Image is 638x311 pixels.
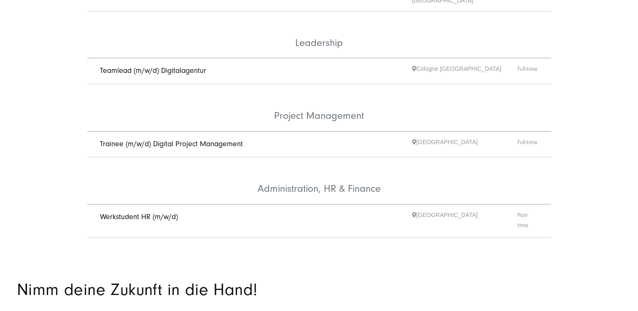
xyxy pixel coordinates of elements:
[100,212,178,221] a: Werkstudent HR (m/w/d)
[412,138,517,151] span: [GEOGRAPHIC_DATA]
[412,211,517,231] span: [GEOGRAPHIC_DATA]
[87,157,551,204] li: Administration, HR & Finance
[412,64,517,78] span: Cologne [GEOGRAPHIC_DATA]
[87,84,551,131] li: Project Management
[517,211,538,231] span: Part-time
[100,139,243,148] a: Trainee (m/w/d) Digital Project Management
[100,66,206,75] a: Teamlead (m/w/d) Digitalagentur
[17,282,316,298] h2: Nimm deine Zukunft in die Hand!
[517,64,538,78] span: Full-time
[517,138,538,151] span: Full-time
[87,11,551,59] li: Leadership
